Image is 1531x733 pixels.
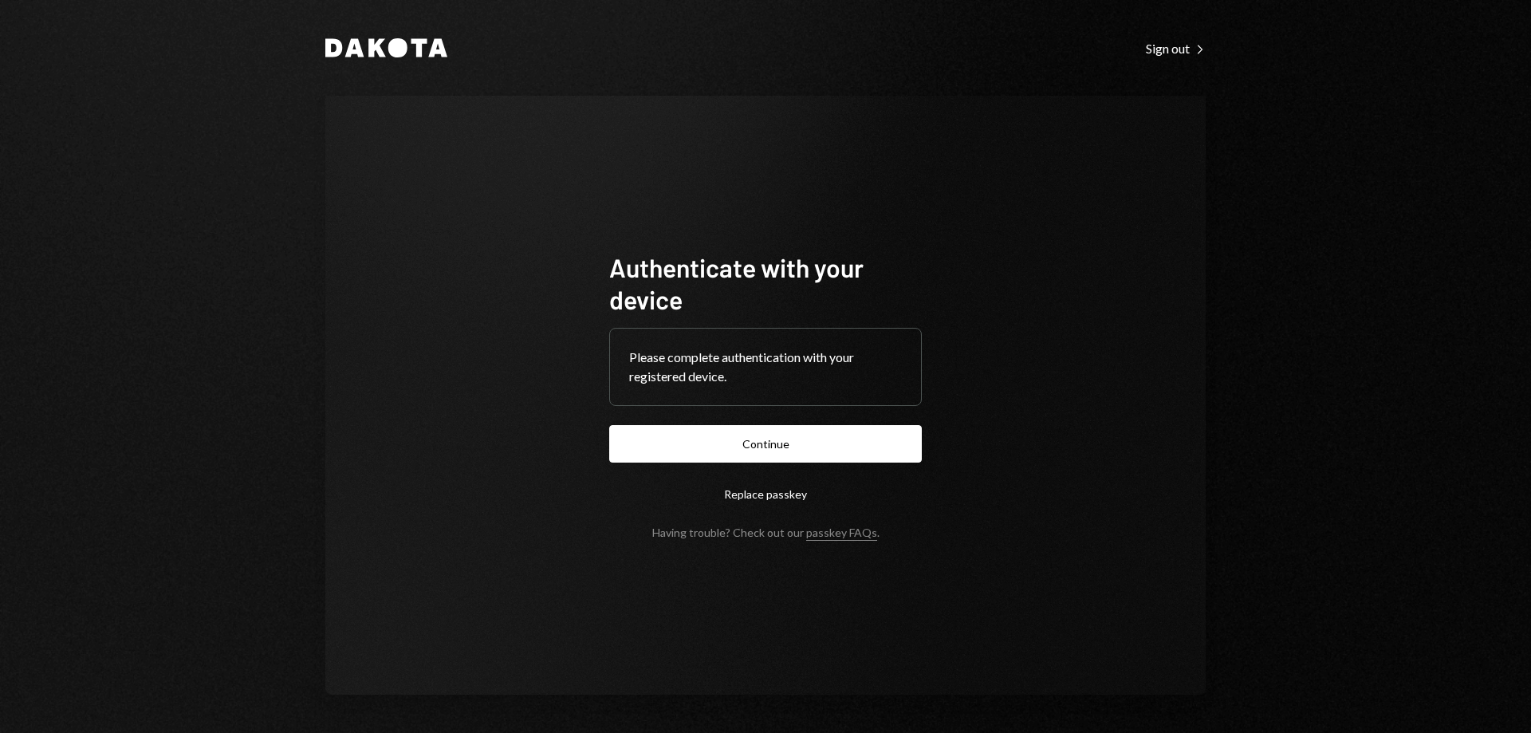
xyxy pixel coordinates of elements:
[609,425,922,463] button: Continue
[629,348,902,386] div: Please complete authentication with your registered device.
[609,251,922,315] h1: Authenticate with your device
[609,475,922,513] button: Replace passkey
[806,526,877,541] a: passkey FAQs
[1146,39,1206,57] a: Sign out
[652,526,880,539] div: Having trouble? Check out our .
[1146,41,1206,57] div: Sign out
